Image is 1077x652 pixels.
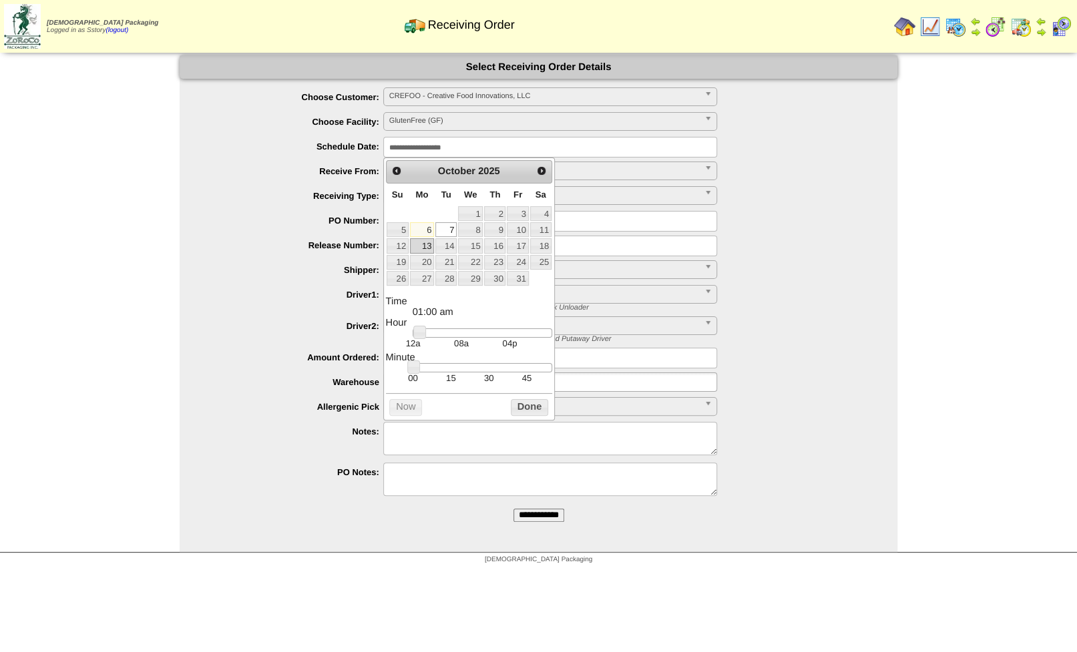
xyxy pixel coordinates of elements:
a: 11 [530,222,552,237]
img: arrowleft.gif [970,16,981,27]
a: 2 [484,206,505,221]
dd: 01:00 am [413,307,552,318]
a: 21 [435,255,457,270]
span: Receiving Order [428,18,515,32]
span: [DEMOGRAPHIC_DATA] Packaging [47,19,158,27]
a: 3 [507,206,528,221]
a: 28 [435,271,457,286]
a: 5 [387,222,409,237]
label: Choose Facility: [206,117,383,127]
span: Saturday [535,190,546,200]
a: 22 [458,255,483,270]
a: 12 [387,238,409,253]
a: 16 [484,238,505,253]
a: 27 [410,271,434,286]
a: 10 [507,222,528,237]
label: PO Notes: [206,467,383,477]
a: 26 [387,271,409,286]
a: 30 [484,271,505,286]
a: Next [532,162,550,180]
span: [DEMOGRAPHIC_DATA] Packaging [485,556,592,563]
a: 4 [530,206,552,221]
label: Amount Ordered: [206,352,383,362]
img: arrowleft.gif [1036,16,1046,27]
dt: Hour [386,318,552,328]
span: Sunday [392,190,403,200]
img: line_graph.gif [919,16,941,37]
span: 2025 [478,166,500,177]
label: Release Number: [206,240,383,250]
label: Warehouse [206,377,383,387]
span: CREFOO - Creative Food Innovations, LLC [389,88,699,104]
label: Schedule Date: [206,141,383,151]
button: Done [511,399,548,416]
a: 13 [410,238,434,253]
label: Notes: [206,426,383,436]
td: 30 [470,372,508,384]
dt: Minute [386,352,552,363]
img: calendarprod.gif [945,16,966,37]
img: arrowright.gif [1036,27,1046,37]
div: Select Receiving Order Details [180,55,897,79]
span: Friday [513,190,522,200]
a: Prev [388,162,405,180]
a: 14 [435,238,457,253]
button: Now [389,399,422,416]
img: home.gif [894,16,915,37]
span: Logged in as Sstory [47,19,158,34]
a: 31 [507,271,528,286]
a: 8 [458,222,483,237]
a: 6 [410,222,434,237]
label: Receive From: [206,166,383,176]
td: 15 [432,372,470,384]
dt: Time [386,296,552,307]
label: Allergenic Pick [206,402,383,412]
label: Driver1: [206,290,383,300]
div: * Driver 1: Shipment Load Picker OR Receiving Truck Unloader [373,304,897,312]
label: Driver2: [206,321,383,331]
label: Shipper: [206,265,383,275]
td: 00 [394,372,432,384]
a: 1 [458,206,483,221]
a: 15 [458,238,483,253]
label: PO Number: [206,216,383,226]
a: 20 [410,255,434,270]
a: 24 [507,255,528,270]
a: (logout) [105,27,128,34]
a: 23 [484,255,505,270]
span: Next [536,166,547,176]
img: calendarinout.gif [1010,16,1032,37]
img: arrowright.gif [970,27,981,37]
td: 45 [508,372,546,384]
span: Monday [415,190,428,200]
span: Wednesday [464,190,477,200]
div: * Driver 2: Shipment Truck Loader OR Receiving Load Putaway Driver [373,335,897,343]
a: 25 [530,255,552,270]
span: Prev [391,166,402,176]
img: truck2.gif [404,14,425,35]
span: Tuesday [441,190,451,200]
a: 18 [530,238,552,253]
img: zoroco-logo-small.webp [4,4,41,49]
label: Choose Customer: [206,92,383,102]
span: October [438,166,475,177]
img: calendarblend.gif [985,16,1006,37]
td: 08a [437,338,485,349]
td: 04p [485,338,533,349]
span: Thursday [489,190,500,200]
a: 29 [458,271,483,286]
a: 17 [507,238,528,253]
td: 12a [389,338,437,349]
img: calendarcustomer.gif [1050,16,1072,37]
a: 19 [387,255,409,270]
a: 7 [435,222,457,237]
span: GlutenFree (GF) [389,113,699,129]
label: Receiving Type: [206,191,383,201]
a: 9 [484,222,505,237]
